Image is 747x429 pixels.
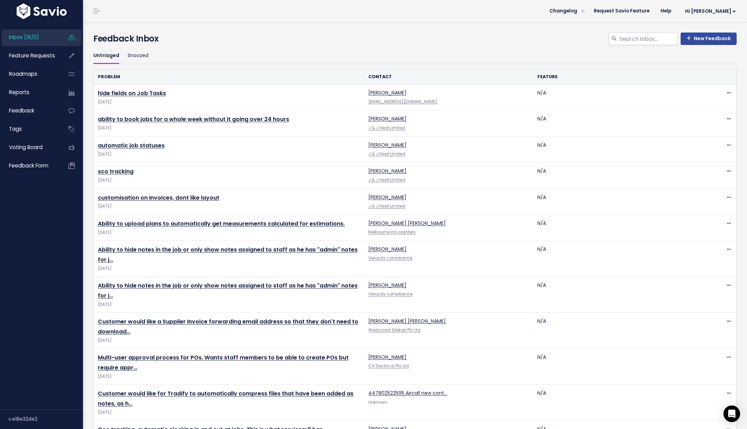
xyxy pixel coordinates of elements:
[368,167,406,174] a: [PERSON_NAME]
[655,6,677,16] a: Help
[2,66,57,82] a: Roadmaps
[588,6,655,16] a: Request Savio Feature
[98,220,345,228] a: Ability to upload plans to automatically get measurements calculated for estimations.
[2,48,57,64] a: Feature Requests
[9,144,43,151] span: Voting Board
[368,318,446,325] a: [PERSON_NAME] [PERSON_NAME]
[723,405,740,422] div: Open Intercom Messenger
[533,241,702,277] td: N/A
[619,33,678,45] input: Search inbox...
[368,99,437,104] a: [EMAIL_ADDRESS][DOMAIN_NAME]
[685,9,736,14] span: Hi [PERSON_NAME]
[364,70,533,84] th: Contact
[98,99,360,106] span: [DATE]
[98,115,289,123] a: ability to book jobs for a whole week without it going over 24 hours
[93,48,119,64] a: Untriaged
[98,151,360,158] span: [DATE]
[98,265,360,272] span: [DATE]
[15,3,68,19] img: logo-white.9d6f32f41409.svg
[368,142,406,148] a: [PERSON_NAME]
[9,52,55,59] span: Feature Requests
[368,203,405,209] a: J & J Heat Limited
[681,33,737,45] a: New Feedback
[98,301,360,308] span: [DATE]
[2,158,57,174] a: Feedback form
[368,255,412,261] a: Veracity compliance
[128,48,148,64] a: Snoozed
[98,373,360,380] span: [DATE]
[368,354,406,360] a: [PERSON_NAME]
[368,151,405,157] a: J & J Heat Limited
[368,125,405,131] a: J & J Heat Limited
[94,70,364,84] th: Problem
[368,390,447,396] a: 447802522595 Aircall new cont…
[98,229,360,236] span: [DATE]
[677,6,741,17] a: Hi [PERSON_NAME]
[98,318,358,336] a: Customer would like a Supplier Invoice forwarding email address so that they don't need to download…
[98,194,219,202] a: customisation on invoices, dont like layout
[98,177,360,184] span: [DATE]
[533,110,702,136] td: N/A
[533,163,702,189] td: N/A
[368,177,405,183] a: J & J Heat Limited
[533,349,702,385] td: N/A
[533,189,702,214] td: N/A
[550,9,577,13] span: Changelog
[368,291,412,297] a: Veracity compliance
[9,162,48,169] span: Feedback form
[2,103,57,119] a: Feedback
[368,327,421,333] a: Westcoast Sitefab Pty Ltd
[2,121,57,137] a: Tags
[368,89,406,96] a: [PERSON_NAME]
[98,89,166,97] a: hide fields on Job Tasks
[533,214,702,240] td: N/A
[93,33,737,45] h4: Feedback Inbox
[368,220,446,227] a: [PERSON_NAME] [PERSON_NAME]
[98,354,349,372] a: Multi-user approval process for POs. Wants staff members to be able to create POs but require appr…
[98,246,358,264] a: Ability to hide notes in the job or only show notes assigned to staff as he has "admin" notes for j…
[533,277,702,313] td: N/A
[98,167,133,175] a: sco tracking
[533,136,702,162] td: N/A
[533,385,702,421] td: N/A
[533,313,702,349] td: N/A
[368,246,406,253] a: [PERSON_NAME]
[9,70,37,77] span: Roadmaps
[9,125,22,133] span: Tags
[368,363,409,369] a: C4 Electrical Pty Ltd
[2,84,57,100] a: Reports
[368,282,406,289] a: [PERSON_NAME]
[93,48,737,64] ul: Filter feature requests
[98,142,165,149] a: automatic job statuses
[368,194,406,201] a: [PERSON_NAME]
[98,337,360,344] span: [DATE]
[98,390,353,408] a: Customer would like for Tradify to automatically compress files that have been added as notes, as h…
[98,409,360,416] span: [DATE]
[9,34,39,41] span: Inbox (16/0)
[98,125,360,132] span: [DATE]
[533,84,702,110] td: N/A
[9,89,29,96] span: Reports
[2,139,57,155] a: Voting Board
[98,282,358,300] a: Ability to hide notes in the job or only show notes assigned to staff as he has "admin" notes for j…
[2,29,57,45] a: Inbox (16/0)
[98,203,360,210] span: [DATE]
[368,115,406,122] a: [PERSON_NAME]
[8,410,83,428] div: v.e18e32de2
[368,400,387,405] span: Unknown
[9,107,34,114] span: Feedback
[533,70,702,84] th: Feature
[368,229,416,235] a: Melbourne pro painters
